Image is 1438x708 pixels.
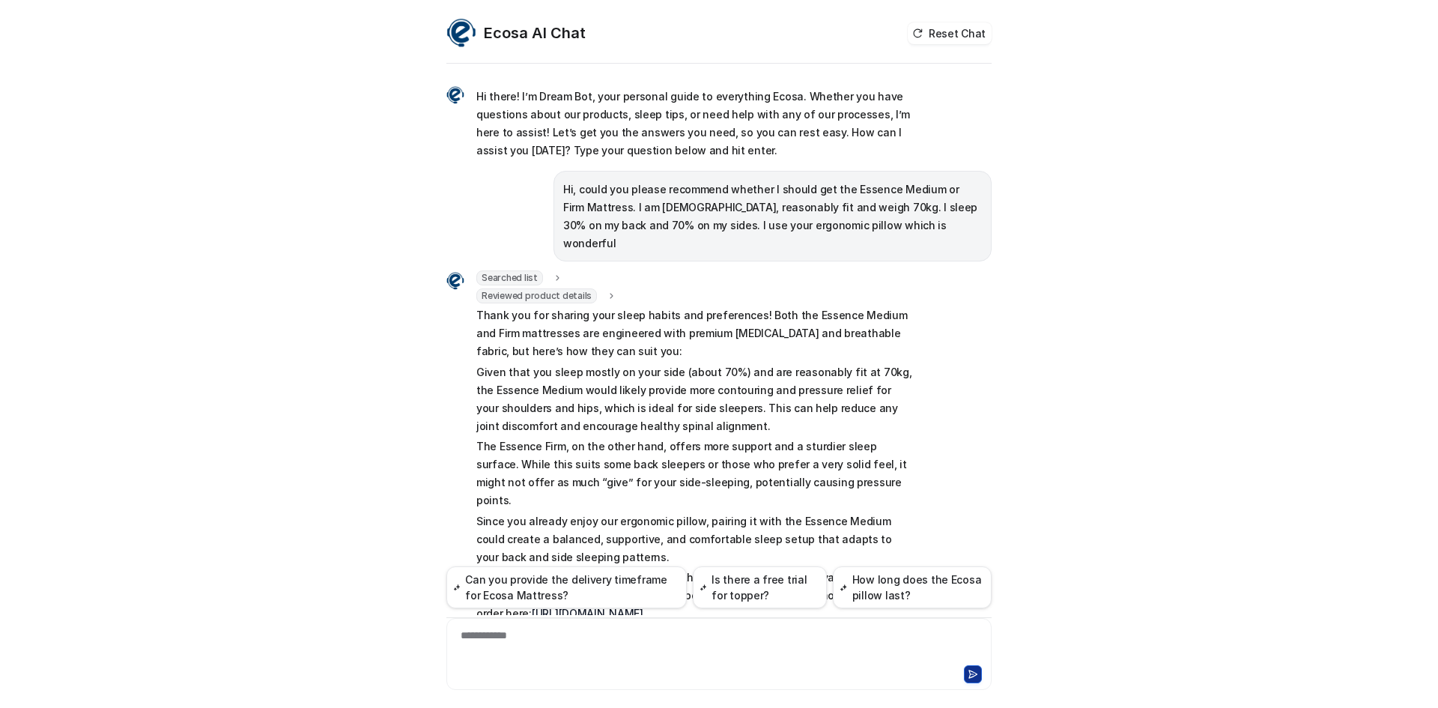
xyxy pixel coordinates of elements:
[833,566,992,608] button: How long does the Ecosa pillow last?
[446,272,464,290] img: Widget
[446,86,464,104] img: Widget
[446,18,476,48] img: Widget
[476,306,914,360] p: Thank you for sharing your sleep habits and preferences! Both the Essence Medium and Firm mattres...
[476,512,914,566] p: Since you already enjoy our ergonomic pillow, pairing it with the Essence Medium could create a b...
[476,270,543,285] span: Searched list
[476,88,914,160] p: Hi there! I’m Dream Bot, your personal guide to everything Ecosa. Whether you have questions abou...
[476,363,914,435] p: Given that you sleep mostly on your side (about 70%) and are reasonably fit at 70kg, the Essence ...
[693,566,827,608] button: Is there a free trial for topper?
[484,22,586,43] h2: Ecosa AI Chat
[476,288,597,303] span: Reviewed product details
[908,22,992,44] button: Reset Chat
[476,438,914,509] p: The Essence Firm, on the other hand, offers more support and a sturdier sleep surface. While this...
[446,566,687,608] button: Can you provide the delivery timeframe for Ecosa Mattress?
[563,181,982,252] p: Hi, could you please recommend whether I should get the Essence Medium or Firm Mattress. I am [DE...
